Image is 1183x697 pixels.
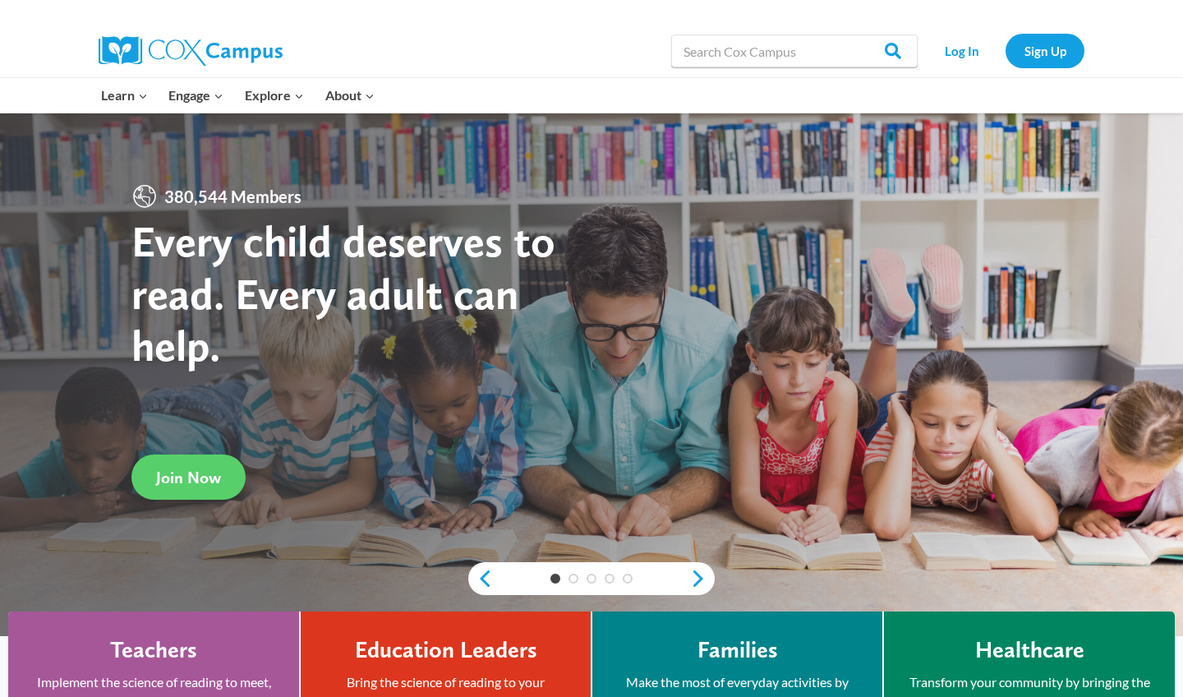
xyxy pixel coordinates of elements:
a: 4 [605,574,615,584]
a: 2 [568,574,578,584]
a: 1 [550,574,560,584]
img: Cox Campus [99,36,283,66]
h4: Education Leaders [355,636,537,664]
nav: Secondary Navigation [926,34,1084,67]
input: Search Cox Campus [671,35,918,67]
a: next [690,569,715,589]
h4: Healthcare [975,636,1084,664]
span: 380,544 Members [158,183,308,210]
h4: Families [697,636,778,664]
a: 5 [623,574,633,584]
nav: Primary Navigation [90,78,384,113]
a: previous [468,569,493,589]
span: Join Now [156,468,221,487]
a: Log In [926,34,997,67]
span: Engage [168,85,223,106]
a: Sign Up [1006,34,1084,67]
a: Join Now [131,455,246,500]
a: 3 [587,574,596,584]
h4: Teachers [110,636,197,664]
div: content slider buttons [468,562,715,595]
strong: Every child deserves to read. Every adult can help. [131,215,555,372]
span: Explore [245,85,304,106]
span: About [325,85,375,106]
span: Learn [101,85,148,106]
